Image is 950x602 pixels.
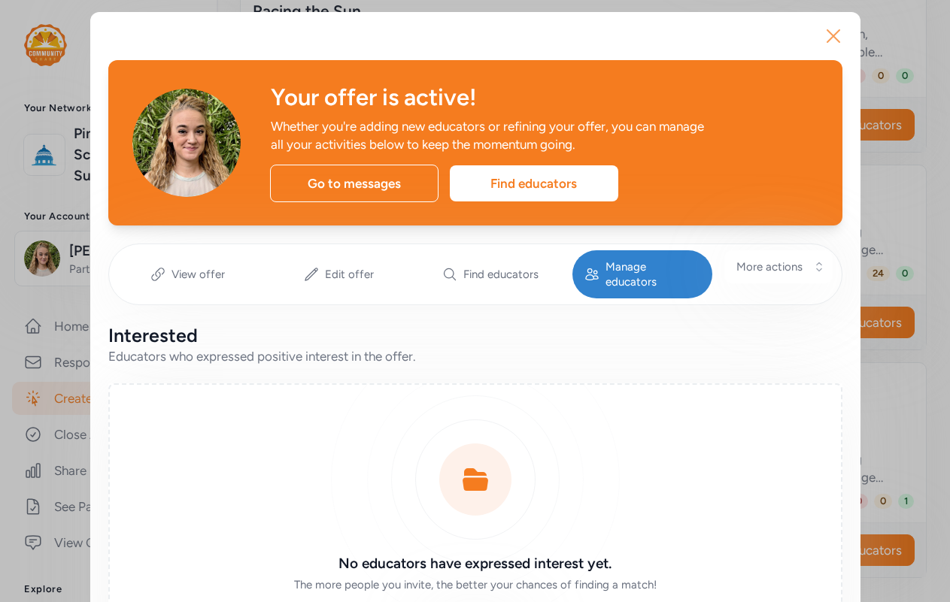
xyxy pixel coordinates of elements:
[171,267,225,282] span: View offer
[270,165,439,202] div: Go to messages
[325,267,374,282] span: Edit offer
[108,323,842,347] div: Interested
[606,259,700,289] span: Manage educators
[463,267,539,282] span: Find educators
[132,89,241,197] img: Avatar
[108,347,842,365] div: Educators who expressed positive interest in the offer.
[736,259,803,274] span: More actions
[450,165,618,201] div: Find educators
[259,577,692,592] div: The more people you invite, the better your chances of finding a match!
[271,84,818,111] div: Your offer is active!
[724,250,833,283] button: More actions
[259,553,692,574] h3: No educators have expressed interest yet.
[271,117,704,153] div: Whether you're adding new educators or refining your offer, you can manage all your activities be...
